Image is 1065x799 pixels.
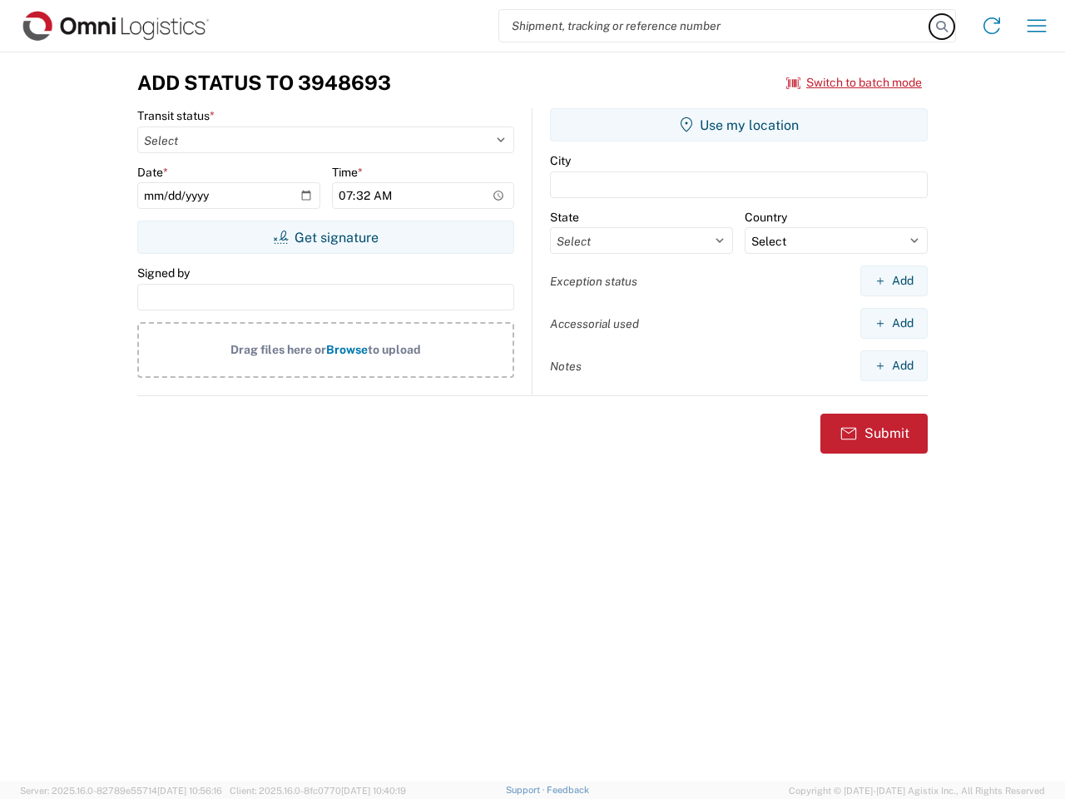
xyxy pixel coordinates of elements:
[137,71,391,95] h3: Add Status to 3948693
[230,786,406,796] span: Client: 2025.16.0-8fc0770
[547,785,589,795] a: Feedback
[341,786,406,796] span: [DATE] 10:40:19
[860,308,928,339] button: Add
[137,165,168,180] label: Date
[137,108,215,123] label: Transit status
[550,274,637,289] label: Exception status
[157,786,222,796] span: [DATE] 10:56:16
[550,210,579,225] label: State
[332,165,363,180] label: Time
[550,153,571,168] label: City
[789,783,1045,798] span: Copyright © [DATE]-[DATE] Agistix Inc., All Rights Reserved
[506,785,547,795] a: Support
[20,786,222,796] span: Server: 2025.16.0-82789e55714
[550,316,639,331] label: Accessorial used
[326,343,368,356] span: Browse
[137,266,190,280] label: Signed by
[137,221,514,254] button: Get signature
[786,69,922,97] button: Switch to batch mode
[550,359,582,374] label: Notes
[820,414,928,454] button: Submit
[230,343,326,356] span: Drag files here or
[499,10,930,42] input: Shipment, tracking or reference number
[860,350,928,381] button: Add
[860,266,928,296] button: Add
[368,343,421,356] span: to upload
[550,108,928,141] button: Use my location
[745,210,787,225] label: Country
